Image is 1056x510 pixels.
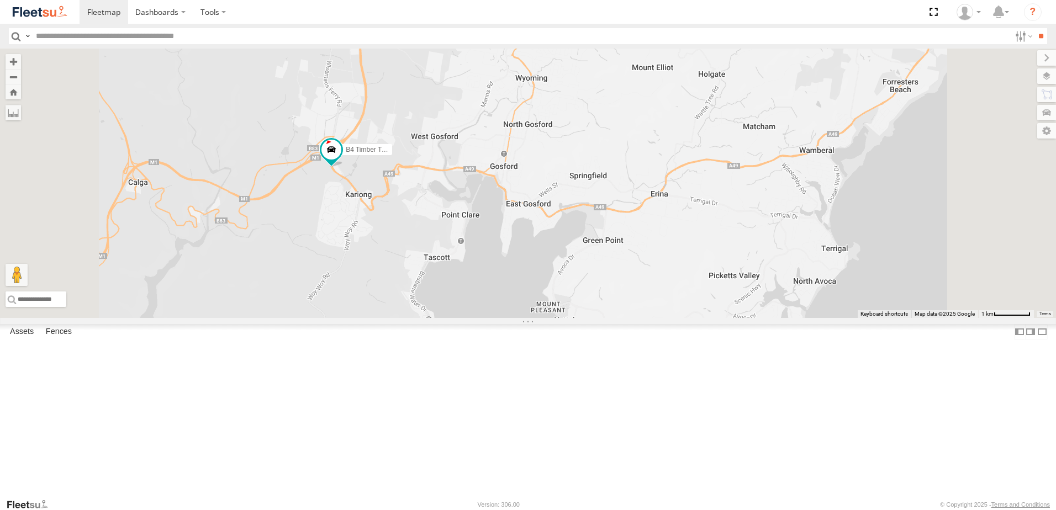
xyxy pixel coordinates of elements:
[1014,324,1025,340] label: Dock Summary Table to the Left
[1039,312,1051,316] a: Terms (opens in new tab)
[4,324,39,339] label: Assets
[1024,3,1042,21] i: ?
[478,501,520,508] div: Version: 306.00
[6,264,28,286] button: Drag Pegman onto the map to open Street View
[1037,123,1056,139] label: Map Settings
[991,501,1050,508] a: Terms and Conditions
[915,311,975,317] span: Map data ©2025 Google
[6,69,21,84] button: Zoom out
[1037,324,1048,340] label: Hide Summary Table
[978,310,1034,318] button: Map Scale: 1 km per 63 pixels
[953,4,985,20] div: Matt Curtis
[6,499,57,510] a: Visit our Website
[346,146,394,153] span: B4 Timber Truck
[40,324,77,339] label: Fences
[860,310,908,318] button: Keyboard shortcuts
[6,105,21,120] label: Measure
[23,28,32,44] label: Search Query
[981,311,994,317] span: 1 km
[6,84,21,99] button: Zoom Home
[6,54,21,69] button: Zoom in
[940,501,1050,508] div: © Copyright 2025 -
[1011,28,1034,44] label: Search Filter Options
[1025,324,1036,340] label: Dock Summary Table to the Right
[11,4,68,19] img: fleetsu-logo-horizontal.svg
